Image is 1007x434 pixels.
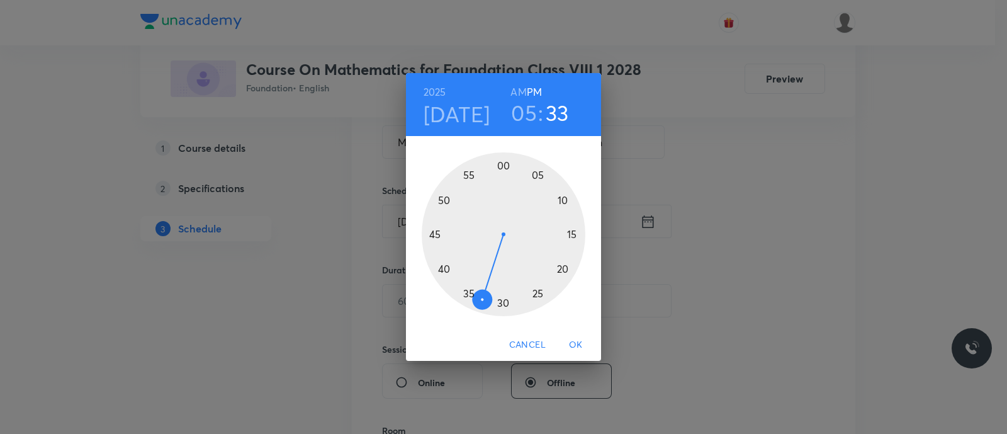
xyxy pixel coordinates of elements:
button: AM [510,83,526,101]
button: OK [556,333,596,357]
h3: : [538,100,543,126]
button: PM [527,83,542,101]
button: 05 [511,100,537,126]
span: OK [561,337,591,353]
button: Cancel [504,333,551,357]
span: Cancel [509,337,546,353]
button: 33 [546,100,569,126]
button: 2025 [424,83,446,101]
button: [DATE] [424,101,490,127]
